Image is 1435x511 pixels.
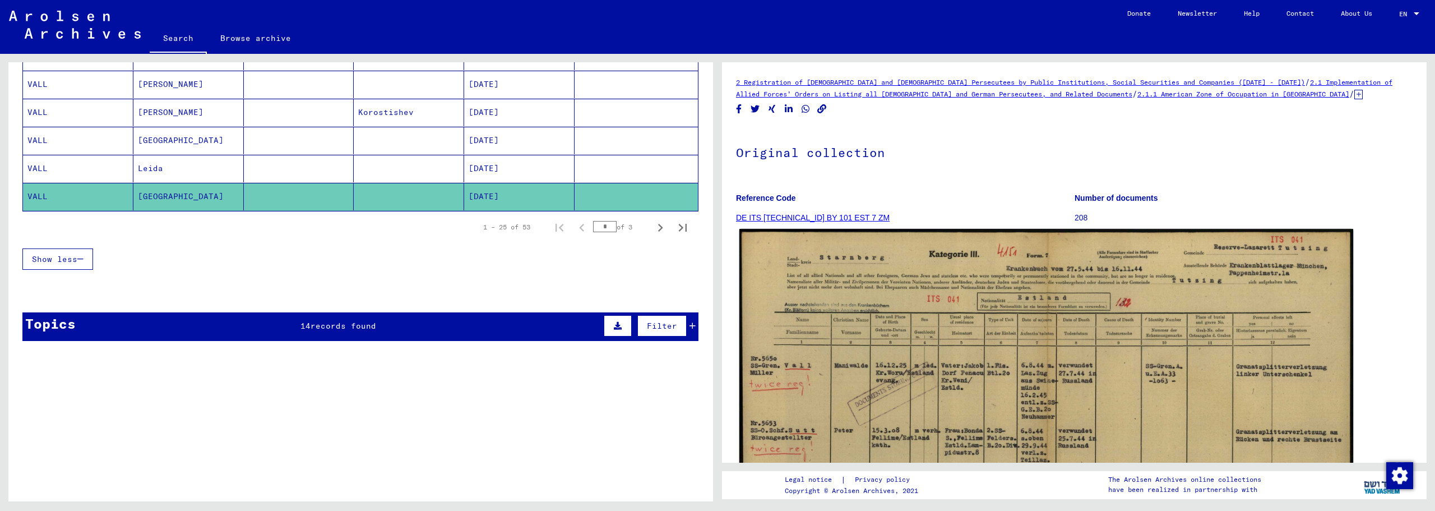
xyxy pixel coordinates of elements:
mat-cell: [DATE] [464,99,575,126]
mat-cell: [PERSON_NAME] [133,99,244,126]
mat-cell: [DATE] [464,183,575,210]
span: records found [311,321,376,331]
mat-cell: [DATE] [464,71,575,98]
a: Search [150,25,207,54]
button: First page [548,216,571,238]
span: EN [1399,10,1411,18]
mat-cell: VALL [23,99,133,126]
div: of 3 [593,222,649,232]
mat-cell: VALL [23,155,133,182]
span: 14 [300,321,311,331]
button: Share on Twitter [749,102,761,116]
a: 2 Registration of [DEMOGRAPHIC_DATA] and [DEMOGRAPHIC_DATA] Persecutees by Public Institutions, S... [736,78,1305,86]
p: The Arolsen Archives online collections [1108,475,1261,485]
mat-cell: [DATE] [464,127,575,154]
p: 208 [1075,212,1413,224]
mat-cell: VALL [23,183,133,210]
p: have been realized in partnership with [1108,485,1261,495]
button: Next page [649,216,672,238]
button: Last page [672,216,694,238]
button: Show less [22,248,93,270]
button: Share on Xing [766,102,778,116]
button: Share on Facebook [733,102,745,116]
img: yv_logo.png [1362,471,1404,499]
button: Filter [637,315,687,337]
span: Show less [32,254,77,264]
button: Previous page [571,216,593,238]
mat-cell: [DATE] [464,155,575,182]
mat-cell: VALL [23,127,133,154]
mat-cell: [PERSON_NAME] [133,71,244,98]
mat-cell: VALL [23,71,133,98]
a: Browse archive [207,25,304,52]
button: Share on LinkedIn [783,102,795,116]
a: DE ITS [TECHNICAL_ID] BY 101 EST 7 ZM [736,213,890,222]
a: Legal notice [785,474,841,486]
span: Filter [647,321,677,331]
a: Privacy policy [846,474,923,486]
mat-cell: Leida [133,155,244,182]
button: Copy link [816,102,828,116]
mat-cell: Korostishev [354,99,464,126]
mat-cell: [GEOGRAPHIC_DATA] [133,183,244,210]
p: Copyright © Arolsen Archives, 2021 [785,486,923,496]
button: Share on WhatsApp [800,102,812,116]
div: 1 – 25 of 53 [483,222,530,232]
span: / [1349,89,1354,99]
b: Number of documents [1075,194,1158,202]
mat-cell: [GEOGRAPHIC_DATA] [133,127,244,154]
div: Topics [25,314,76,334]
b: Reference Code [736,194,796,202]
a: 2.1.1 American Zone of Occupation in [GEOGRAPHIC_DATA] [1137,90,1349,98]
div: | [785,474,923,486]
span: / [1305,77,1310,87]
img: Arolsen_neg.svg [9,11,141,39]
h1: Original collection [736,127,1413,176]
img: Change consent [1386,462,1413,489]
span: / [1132,89,1137,99]
div: Change consent [1386,462,1413,489]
